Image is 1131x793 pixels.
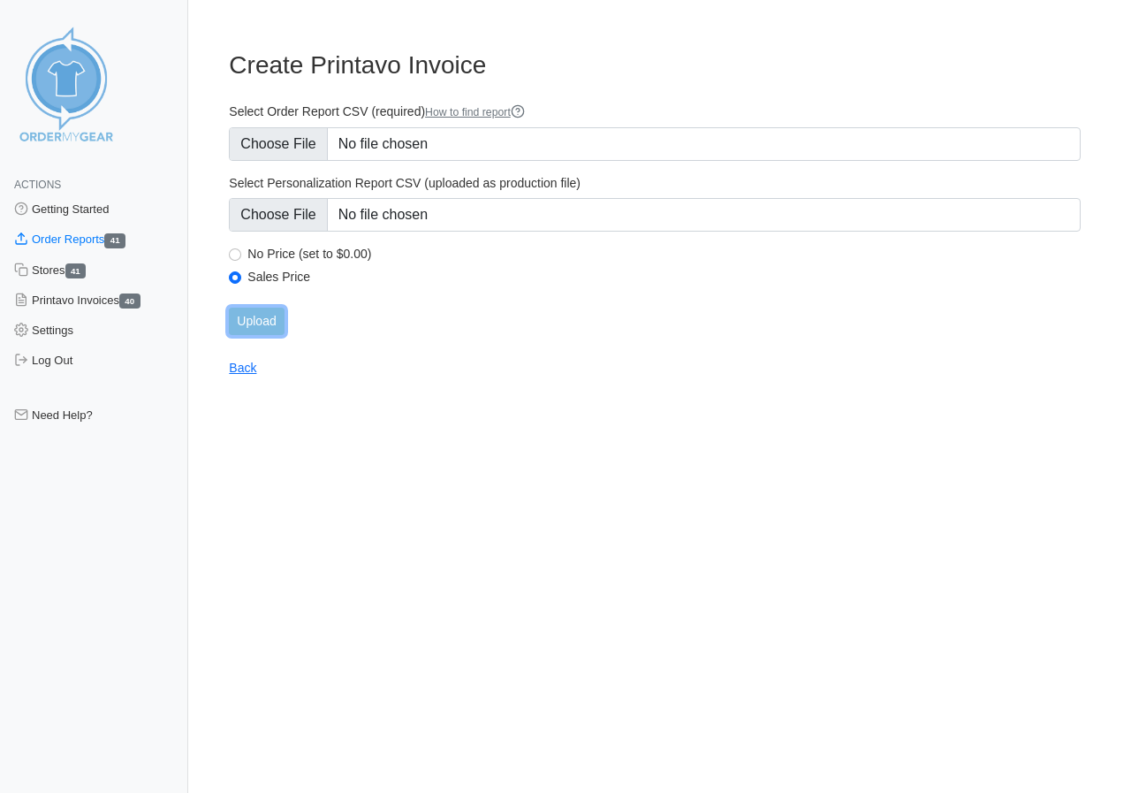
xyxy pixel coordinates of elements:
[229,50,1081,80] h3: Create Printavo Invoice
[229,308,284,335] input: Upload
[104,233,125,248] span: 41
[247,269,1081,285] label: Sales Price
[229,361,256,375] a: Back
[65,263,87,278] span: 41
[247,246,1081,262] label: No Price (set to $0.00)
[119,294,140,309] span: 40
[229,103,1081,120] label: Select Order Report CSV (required)
[14,179,61,191] span: Actions
[425,106,525,118] a: How to find report
[229,175,1081,191] label: Select Personalization Report CSV (uploaded as production file)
